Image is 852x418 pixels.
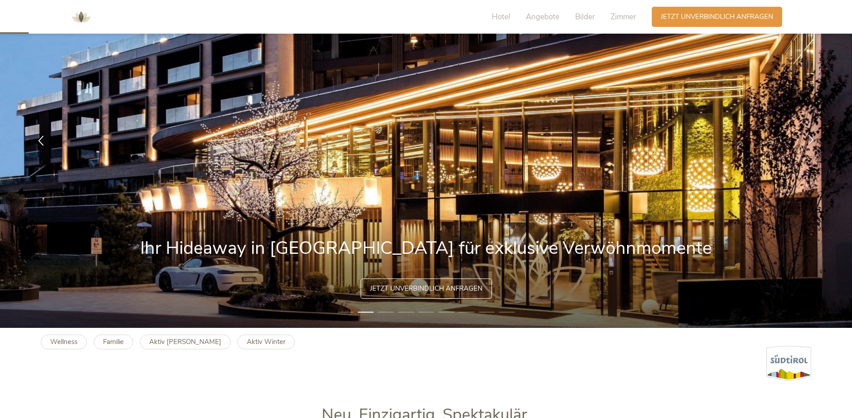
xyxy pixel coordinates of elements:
[94,335,133,349] a: Familie
[140,335,231,349] a: Aktiv [PERSON_NAME]
[661,12,773,22] span: Jetzt unverbindlich anfragen
[149,337,221,346] b: Aktiv [PERSON_NAME]
[68,4,95,30] img: AMONTI & LUNARIS Wellnessresort
[50,337,77,346] b: Wellness
[68,13,95,20] a: AMONTI & LUNARIS Wellnessresort
[492,12,510,22] span: Hotel
[237,335,295,349] a: Aktiv Winter
[766,346,811,381] img: Südtirol
[103,337,124,346] b: Familie
[611,12,636,22] span: Zimmer
[247,337,285,346] b: Aktiv Winter
[575,12,595,22] span: Bilder
[526,12,559,22] span: Angebote
[41,335,87,349] a: Wellness
[370,284,482,293] span: Jetzt unverbindlich anfragen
